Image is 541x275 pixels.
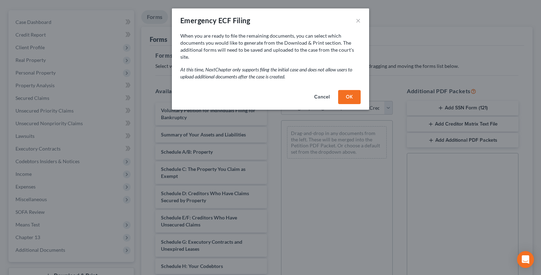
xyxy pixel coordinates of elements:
[356,16,361,25] button: ×
[180,15,250,25] div: Emergency ECF Filing
[338,90,361,104] button: OK
[309,90,335,104] button: Cancel
[180,66,361,80] p: At this time, NextChapter only supports filing the initial case and does not allow users to uploa...
[517,251,534,268] div: Open Intercom Messenger
[180,32,361,60] p: When you are ready to file the remaining documents, you can select which documents you would like...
